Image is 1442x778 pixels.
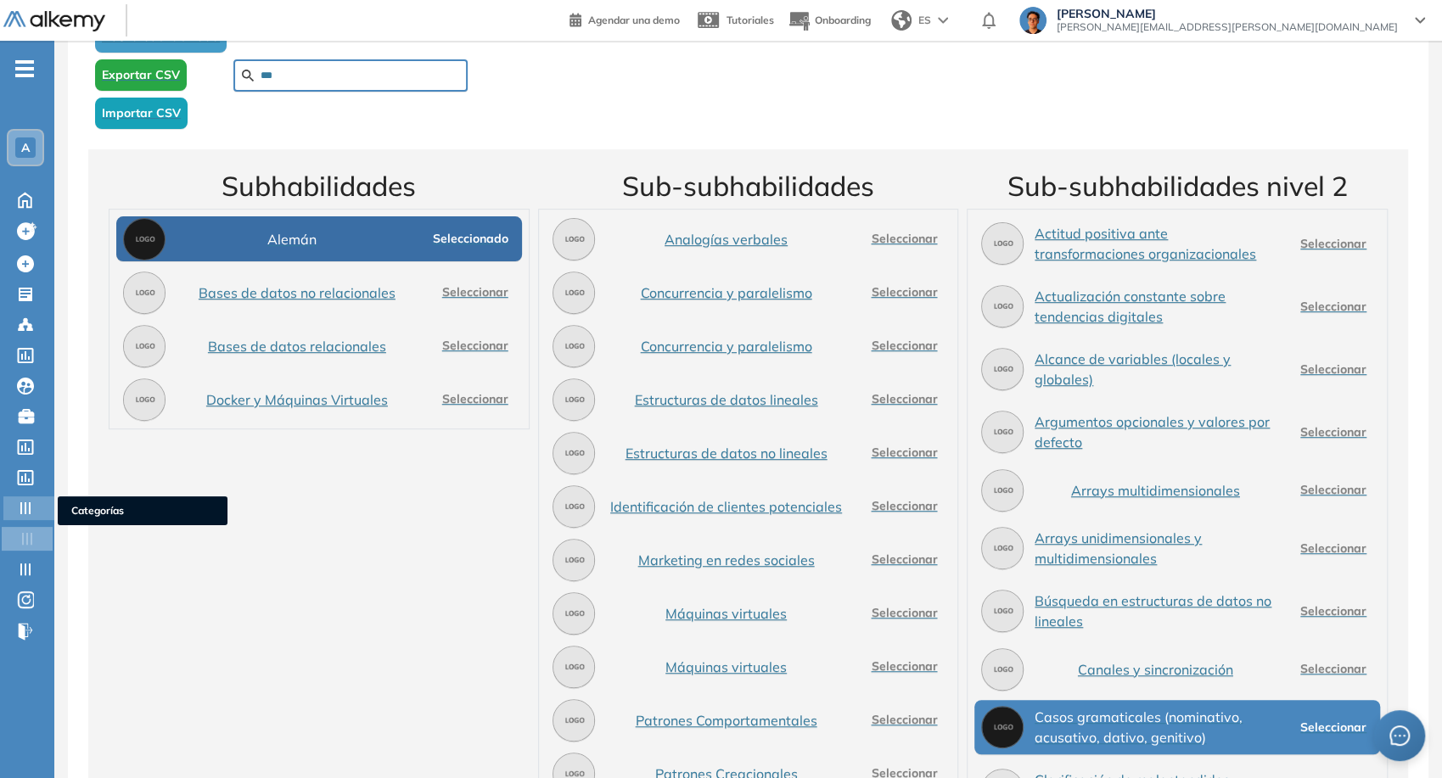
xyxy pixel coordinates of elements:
img: PROFILE_MENU_LOGO_USER [981,706,1024,748]
span: Seleccionar [871,230,937,248]
span: Concurrencia y paralelismo [641,283,812,303]
span: Seleccionar [871,711,937,729]
span: Estructuras de datos no lineales [626,443,828,463]
span: A [21,141,30,154]
span: Seleccionar [871,658,937,675]
img: PROFILE_MENU_LOGO_USER [553,378,595,421]
span: Concurrencia y paralelismo [641,336,812,356]
img: PROFILE_MENU_LOGO_USER [553,539,595,581]
span: Argumentos opcionales y valores por defecto [1035,411,1276,452]
span: Seleccionar [1300,719,1366,736]
button: Exportar CSV [95,59,187,91]
span: Máquinas virtuales [665,657,787,677]
span: Bases de datos relacionales [208,336,386,356]
h2: Sub-subhabilidades nivel 2 [967,170,1388,202]
span: Analogías verbales [665,229,788,249]
img: PROFILE_MENU_LOGO_USER [553,271,595,314]
span: Seleccionar [871,497,937,515]
span: Alemán [267,231,317,248]
button: Seleccionar [1293,712,1373,743]
span: Seleccionar [1300,298,1366,316]
button: Seleccionar [864,437,944,468]
button: Seleccionar [864,277,944,308]
img: PROFILE_MENU_LOGO_USER [981,222,1024,265]
img: world [891,10,912,31]
span: Bases de datos no relacionales [199,283,396,303]
img: PROFILE_MENU_LOGO_USER [123,271,166,314]
button: Seleccionar [864,490,944,522]
button: Seleccionar [1293,228,1373,260]
span: Seleccionar [871,551,937,568]
img: PROFILE_MENU_LOGO_USER [123,325,166,367]
span: Patrones Comportamentales [636,710,817,730]
span: Actualización constante sobre tendencias digitales [1035,286,1276,327]
span: Estructuras de datos lineales [635,389,818,410]
span: Agendar una demo [588,14,680,26]
span: Exportar CSV [102,66,180,84]
a: Agendar una demo [570,8,680,29]
span: message [1389,725,1410,746]
span: Marketing en redes sociales [638,550,815,570]
span: Identificación de clientes potenciales [610,496,842,517]
button: Seleccionar [435,277,515,308]
button: Seleccionar [1293,417,1373,448]
span: Seleccionado [433,230,508,248]
img: PROFILE_MENU_LOGO_USER [981,648,1024,691]
img: PROFILE_MENU_LOGO_USER [553,432,595,474]
span: Búsqueda en estructuras de datos no lineales [1035,590,1276,631]
h2: Sub-subhabilidades [538,170,959,202]
span: Seleccionar [871,604,937,622]
button: Seleccionar [1293,653,1373,685]
span: Seleccionar [1300,602,1366,620]
button: Seleccionar [864,651,944,682]
button: Seleccionar [1293,596,1373,627]
button: Seleccionar [1293,291,1373,322]
span: Seleccionar [871,337,937,355]
img: PROFILE_MENU_LOGO_USER [981,590,1024,632]
span: Seleccionar [871,283,937,301]
button: Seleccionar [1293,354,1373,385]
span: Alcance de variables (locales y globales) [1035,349,1276,389]
span: Docker y Máquinas Virtuales [206,389,388,410]
img: PROFILE_MENU_LOGO_USER [553,325,595,367]
img: PROFILE_MENU_LOGO_USER [981,348,1024,390]
img: PROFILE_MENU_LOGO_USER [553,592,595,635]
span: ES [918,13,931,28]
button: Seleccionar [1293,533,1373,564]
span: [PERSON_NAME][EMAIL_ADDRESS][PERSON_NAME][DOMAIN_NAME] [1057,20,1398,34]
button: Seleccionar [864,597,944,629]
span: Seleccionar [1300,423,1366,441]
img: PROFILE_MENU_LOGO_USER [981,469,1024,512]
span: Onboarding [815,14,871,26]
span: Seleccionar [442,390,508,408]
img: PROFILE_MENU_LOGO_USER [553,699,595,742]
button: Seleccionar [864,704,944,736]
span: Canales y sincronización [1078,659,1233,680]
button: Seleccionar [864,383,944,415]
img: PROFILE_MENU_LOGO_USER [553,646,595,688]
img: PROFILE_MENU_LOGO_USER [981,285,1024,327]
button: Importar CSV [95,98,188,129]
span: Tutoriales [727,14,774,26]
i: - [15,67,34,70]
span: Importar CSV [102,104,181,122]
span: Arrays multidimensionales [1071,480,1240,501]
img: PROFILE_MENU_LOGO_USER [553,485,595,528]
button: Onboarding [788,3,871,39]
img: PROFILE_MENU_LOGO_USER [981,411,1024,453]
button: Seleccionado [426,223,515,255]
span: Arrays unidimensionales y multidimensionales [1035,528,1276,568]
span: Seleccionar [1300,235,1366,253]
img: PROFILE_MENU_LOGO_USER [981,527,1024,569]
span: Seleccionar [1300,660,1366,678]
span: Categorías [71,503,214,518]
span: Seleccionar [871,444,937,462]
span: Casos gramaticales (nominativo, acusativo, dativo, genitivo) [1035,707,1276,747]
span: Máquinas virtuales [665,603,787,624]
img: arrow [938,17,948,24]
button: Seleccionar [435,330,515,361]
button: Seleccionar [435,383,515,415]
button: Seleccionar [864,544,944,575]
button: Seleccionar [864,330,944,361]
img: PROFILE_MENU_LOGO_USER [123,218,166,260]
